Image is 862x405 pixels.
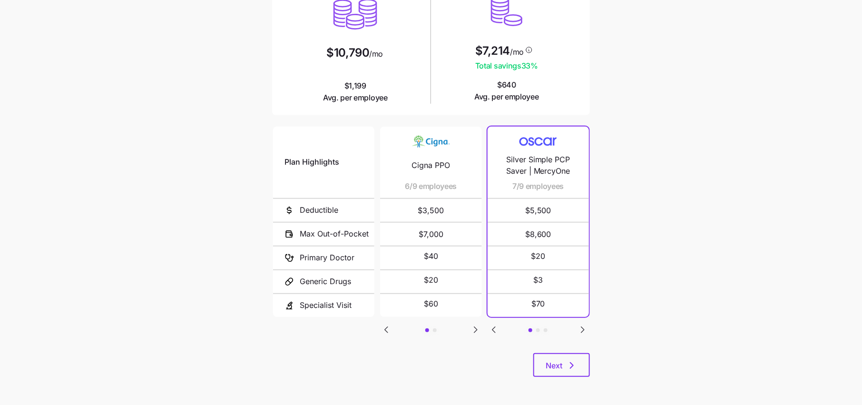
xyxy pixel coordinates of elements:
svg: Go to next slide [470,324,481,336]
span: Primary Doctor [300,252,354,264]
svg: Go to next slide [577,324,588,336]
span: Total savings 33 % [475,60,538,72]
span: Plan Highlights [284,156,339,168]
span: Cigna PPO [411,159,450,171]
span: Generic Drugs [300,276,351,287]
span: $60 [424,298,438,310]
span: $7,214 [475,45,510,57]
span: $3 [533,274,543,286]
span: $70 [531,298,545,310]
span: $7,000 [392,223,470,246]
button: Go to previous slide [380,324,392,336]
img: Carrier [519,132,557,150]
svg: Go to previous slide [381,324,392,336]
span: $20 [424,274,438,286]
span: $40 [424,250,438,262]
span: $10,790 [327,47,370,59]
img: Carrier [412,132,450,150]
span: $20 [531,250,545,262]
span: $1,199 [323,80,388,104]
span: $5,500 [499,199,578,222]
svg: Go to previous slide [488,324,500,336]
span: /mo [369,50,383,58]
span: $8,600 [499,223,578,246]
span: Avg. per employee [323,92,388,104]
button: Next [533,353,590,377]
span: Avg. per employee [474,91,539,103]
span: $640 [474,79,539,103]
span: Deductible [300,204,338,216]
span: Specialist Visit [300,299,352,311]
span: 6/9 employees [405,180,457,192]
span: $3,500 [392,199,470,222]
span: Next [546,360,562,371]
span: 7/9 employees [512,180,564,192]
span: Max Out-of-Pocket [300,228,369,240]
span: Silver Simple PCP Saver | MercyOne [499,154,578,178]
span: /mo [510,48,524,56]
